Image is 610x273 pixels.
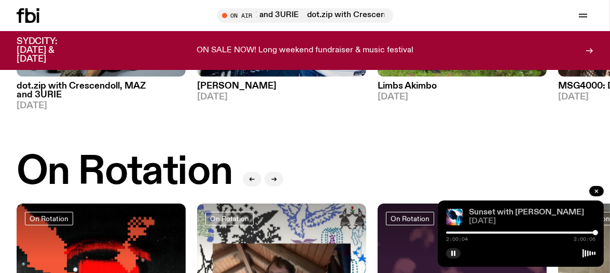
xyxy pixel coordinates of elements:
h3: [PERSON_NAME] [197,82,366,91]
a: Limbs Akimbo[DATE] [378,77,547,102]
span: [DATE] [197,93,366,102]
a: On Rotation [25,212,73,225]
h3: SYDCITY: [DATE] & [DATE] [17,37,83,64]
span: [DATE] [469,218,595,225]
img: Simon Caldwell stands side on, looking downwards. He has headphones on. Behind him is a brightly ... [446,209,463,225]
span: 2:00:06 [574,237,595,242]
p: ON SALE NOW! Long weekend fundraiser & music festival [197,46,413,55]
span: On Rotation [391,214,429,222]
a: On Rotation [205,212,254,225]
span: On Rotation [210,214,249,222]
a: On Rotation [386,212,434,225]
button: On Airdot.zip with Crescendoll, MAZ and 3URIEdot.zip with Crescendoll, MAZ and 3URIE [217,8,393,23]
a: Sunset with [PERSON_NAME] [469,208,584,217]
span: [DATE] [378,93,547,102]
span: [DATE] [17,102,186,110]
span: On Rotation [30,214,68,222]
h3: dot.zip with Crescendoll, MAZ and 3URIE [17,82,186,99]
h2: On Rotation [17,153,232,192]
a: [PERSON_NAME][DATE] [197,77,366,102]
a: dot.zip with Crescendoll, MAZ and 3URIE[DATE] [17,77,186,110]
h3: Limbs Akimbo [378,82,547,91]
span: 2:00:04 [446,237,468,242]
